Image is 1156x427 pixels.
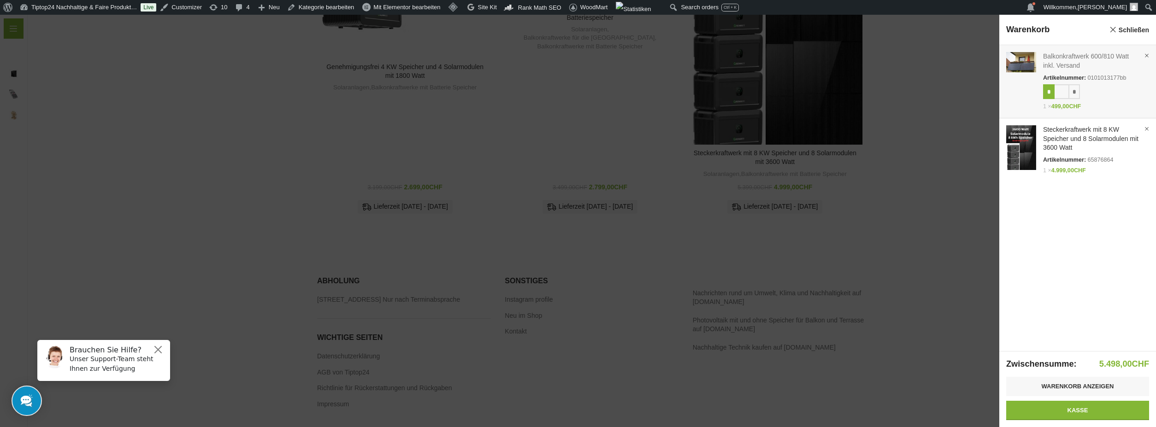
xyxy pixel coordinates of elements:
[1132,359,1149,369] span: CHF
[1078,4,1127,11] span: [PERSON_NAME]
[724,5,737,10] span: Ctrl + K
[1055,84,1068,99] input: Produktmenge
[999,45,1156,114] a: Anzeigen
[1006,401,1149,420] a: Kasse
[478,4,497,11] span: Site Kit
[1142,124,1151,134] a: Steckerkraftwerk mit 8 KW Speicher und 8 Solarmodulen mit 3600 Watt aus dem Warenkorb entfernen
[123,12,134,23] button: Close
[141,3,156,12] a: Live
[1142,51,1151,60] a: Balkonkraftwerk 600/810 Watt inkl. Versand aus dem Warenkorb entfernen
[616,2,651,17] img: Aufrufe der letzten 48 Stunden. Klicke hier für weitere Jetpack-Statistiken.
[1006,377,1149,396] a: Warenkorb anzeigen
[518,4,561,11] span: Rank Math SEO
[1006,24,1105,35] span: Warenkorb
[40,22,135,41] p: Unser Support-Team steht Ihnen zur Verfügung
[13,13,36,36] img: Customer service
[373,4,440,11] span: Mit Elementor bearbeiten
[40,13,135,22] h6: Brauchen Sie Hilfe?
[1109,24,1149,35] a: Schließen
[1006,358,1077,370] strong: Zwischensumme:
[999,118,1156,178] a: Anzeigen
[1099,359,1149,369] bdi: 5.498,00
